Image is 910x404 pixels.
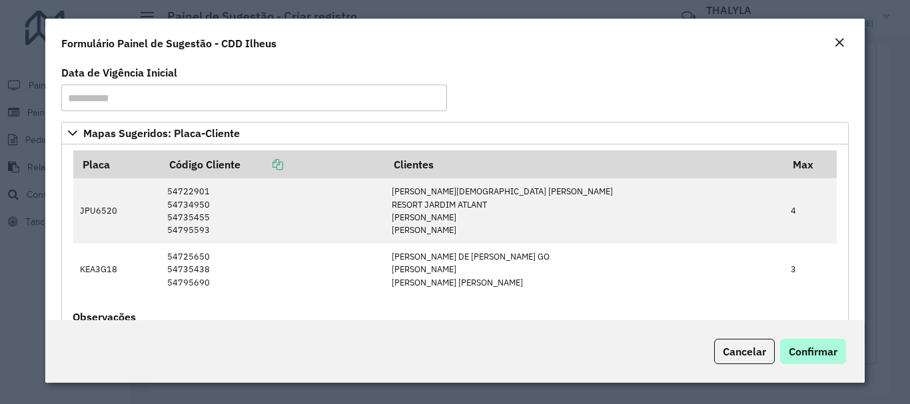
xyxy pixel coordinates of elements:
th: Clientes [384,150,783,178]
td: 54725650 54735438 54795690 [160,244,384,296]
td: 3 [783,244,837,296]
th: Placa [73,150,161,178]
button: Confirmar [780,339,846,364]
td: 4 [783,178,837,243]
span: Mapas Sugeridos: Placa-Cliente [83,128,240,138]
td: [PERSON_NAME] DE [PERSON_NAME] GO [PERSON_NAME] [PERSON_NAME] [PERSON_NAME] [384,244,783,296]
label: Data de Vigência Inicial [61,65,177,81]
span: Cancelar [723,345,766,358]
td: 54722901 54734950 54735455 54795593 [160,178,384,243]
label: Observações [73,309,136,325]
td: [PERSON_NAME][DEMOGRAPHIC_DATA] [PERSON_NAME] RESORT JARDIM ATLANT [PERSON_NAME] [PERSON_NAME] [384,178,783,243]
button: Close [830,35,849,52]
em: Fechar [834,37,845,48]
button: Cancelar [714,339,775,364]
th: Código Cliente [160,150,384,178]
span: Confirmar [789,345,837,358]
td: KEA3G18 [73,244,161,296]
a: Mapas Sugeridos: Placa-Cliente [61,122,848,144]
th: Max [783,150,837,178]
h4: Formulário Painel de Sugestão - CDD Ilheus [61,35,276,51]
td: JPU6520 [73,178,161,243]
a: Copiar [240,158,283,171]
